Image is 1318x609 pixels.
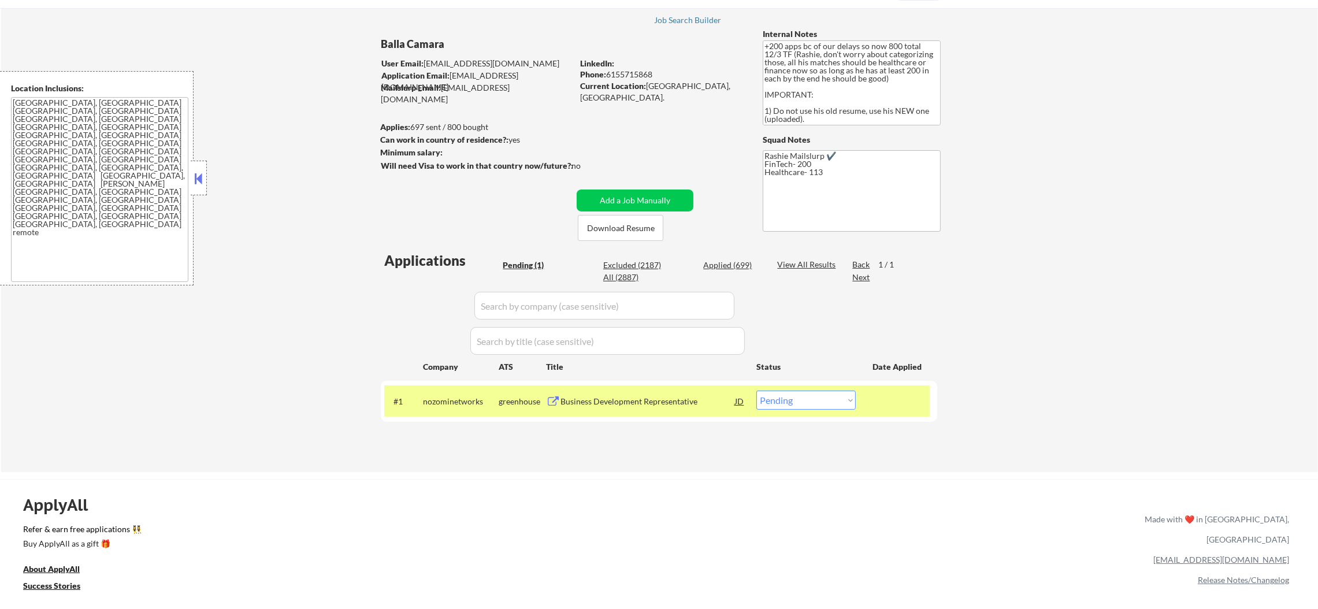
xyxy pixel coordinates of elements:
[474,292,734,320] input: Search by company (case sensitive)
[580,58,614,68] strong: LinkedIn:
[23,525,903,537] a: Refer & earn free applications 👯‍♀️
[560,396,735,407] div: Business Development Representative
[381,70,450,80] strong: Application Email:
[499,396,546,407] div: greenhouse
[756,356,856,377] div: Status
[580,80,744,103] div: [GEOGRAPHIC_DATA], [GEOGRAPHIC_DATA].
[499,361,546,373] div: ATS
[654,16,722,27] a: Job Search Builder
[580,69,606,79] strong: Phone:
[603,259,661,271] div: Excluded (2187)
[763,134,941,146] div: Squad Notes
[763,28,941,40] div: Internal Notes
[1140,509,1289,549] div: Made with ❤️ in [GEOGRAPHIC_DATA], [GEOGRAPHIC_DATA]
[380,134,569,146] div: yes
[393,396,414,407] div: #1
[380,135,508,144] strong: Can work in country of residence?:
[878,259,905,270] div: 1 / 1
[381,58,424,68] strong: User Email:
[546,361,745,373] div: Title
[380,122,410,132] strong: Applies:
[423,361,499,373] div: Company
[23,563,96,577] a: About ApplyAll
[423,396,499,407] div: nozominetworks
[384,254,499,268] div: Applications
[571,160,604,172] div: no
[470,327,745,355] input: Search by title (case sensitive)
[734,391,745,411] div: JD
[852,272,871,283] div: Next
[380,121,573,133] div: 697 sent / 800 bought
[1153,555,1289,565] a: [EMAIL_ADDRESS][DOMAIN_NAME]
[23,495,101,515] div: ApplyAll
[23,537,139,552] a: Buy ApplyAll as a gift 🎁
[578,215,663,241] button: Download Resume
[23,580,96,594] a: Success Stories
[11,83,189,94] div: Location Inclusions:
[580,69,744,80] div: 6155715868
[654,16,722,24] div: Job Search Builder
[381,83,441,92] strong: Mailslurp Email:
[381,82,573,105] div: [EMAIL_ADDRESS][DOMAIN_NAME]
[777,259,839,270] div: View All Results
[381,58,573,69] div: [EMAIL_ADDRESS][DOMAIN_NAME]
[23,581,80,591] u: Success Stories
[577,190,693,211] button: Add a Job Manually
[703,259,761,271] div: Applied (699)
[23,540,139,548] div: Buy ApplyAll as a gift 🎁
[23,564,80,574] u: About ApplyAll
[380,147,443,157] strong: Minimum salary:
[873,361,923,373] div: Date Applied
[852,259,871,270] div: Back
[503,259,560,271] div: Pending (1)
[1198,575,1289,585] a: Release Notes/Changelog
[381,161,573,170] strong: Will need Visa to work in that country now/future?:
[381,70,573,92] div: [EMAIL_ADDRESS][DOMAIN_NAME]
[580,81,646,91] strong: Current Location:
[381,37,618,51] div: Balla Camara
[603,272,661,283] div: All (2887)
